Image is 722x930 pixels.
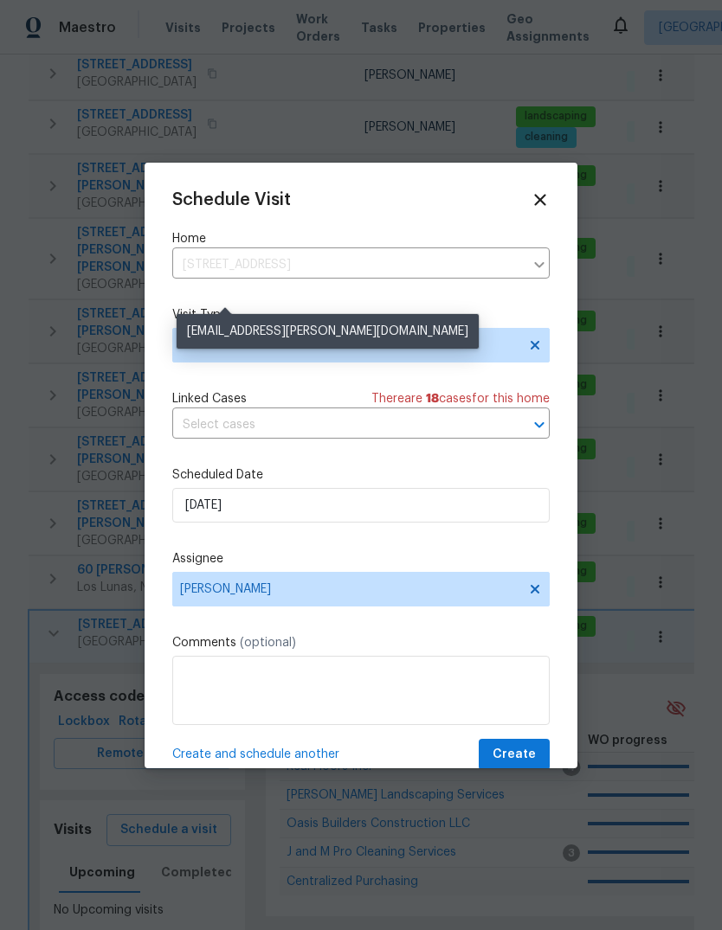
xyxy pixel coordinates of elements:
div: [EMAIL_ADDRESS][PERSON_NAME][DOMAIN_NAME] [177,314,479,349]
label: Visit Type [172,306,550,324]
input: M/D/YYYY [172,488,550,523]
label: Home [172,230,550,247]
span: Schedule Visit [172,191,291,208]
input: Enter in an address [172,252,524,279]
span: 18 [426,393,439,405]
span: Linked Cases [172,390,247,407]
button: Open [527,413,551,437]
span: There are case s for this home [371,390,550,407]
span: [PERSON_NAME] [180,582,519,596]
label: Comments [172,634,550,651]
input: Select cases [172,412,501,439]
label: Assignee [172,550,550,568]
span: Close [531,190,550,209]
label: Scheduled Date [172,466,550,484]
span: Create [493,744,536,766]
span: (optional) [240,637,296,649]
button: Create [479,739,550,771]
span: Create and schedule another [172,746,339,763]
